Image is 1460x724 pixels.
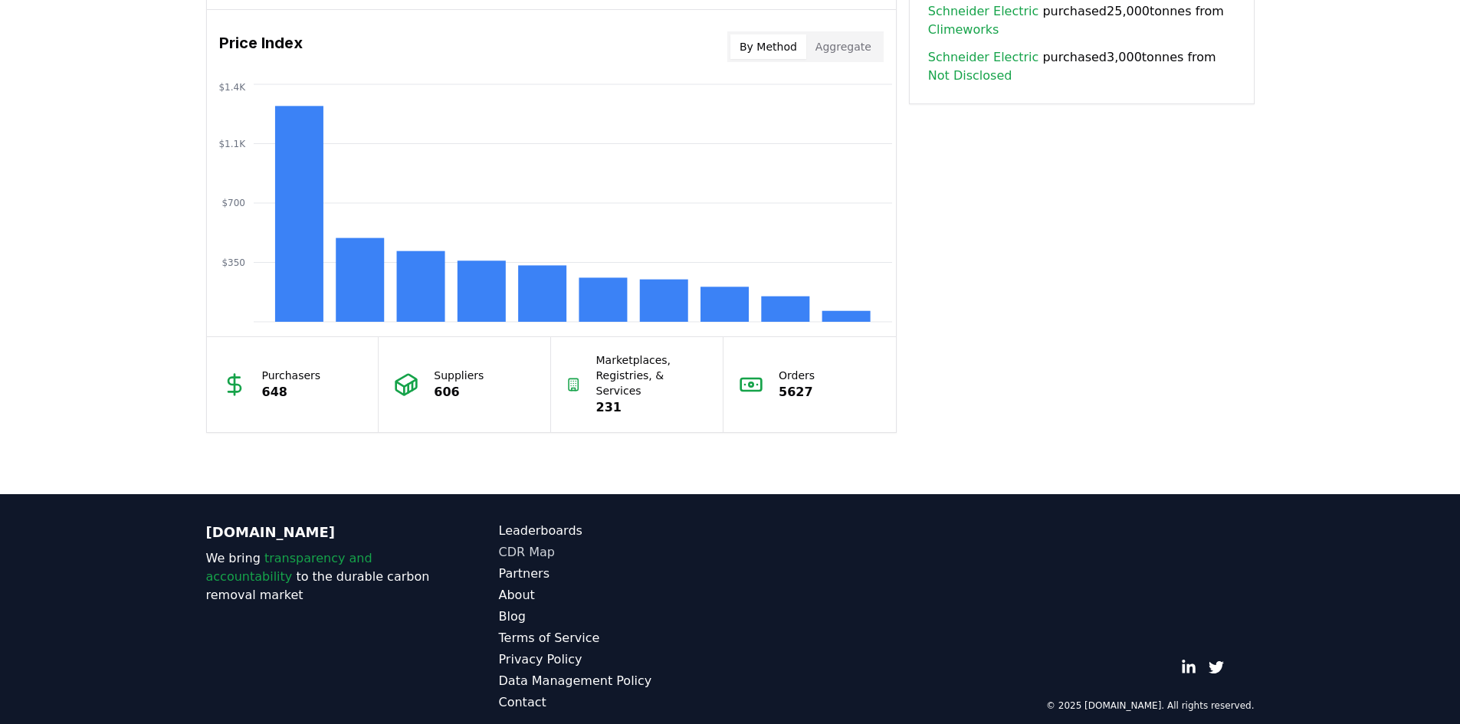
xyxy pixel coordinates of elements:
[221,198,245,208] tspan: $700
[499,586,730,604] a: About
[928,2,1235,39] span: purchased 25,000 tonnes from
[928,48,1038,67] a: Schneider Electric
[206,522,438,543] p: [DOMAIN_NAME]
[928,48,1235,85] span: purchased 3,000 tonnes from
[218,82,246,93] tspan: $1.4K
[1181,660,1196,675] a: LinkedIn
[928,67,1012,85] a: Not Disclosed
[434,383,484,401] p: 606
[499,565,730,583] a: Partners
[218,139,246,149] tspan: $1.1K
[499,650,730,669] a: Privacy Policy
[1209,660,1224,675] a: Twitter
[928,21,999,39] a: Climeworks
[779,368,815,383] p: Orders
[596,352,708,398] p: Marketplaces, Registries, & Services
[1046,699,1255,712] p: © 2025 [DOMAIN_NAME]. All rights reserved.
[499,672,730,690] a: Data Management Policy
[262,368,321,383] p: Purchasers
[262,383,321,401] p: 648
[730,34,806,59] button: By Method
[928,2,1038,21] a: Schneider Electric
[596,398,708,417] p: 231
[779,383,815,401] p: 5627
[499,543,730,562] a: CDR Map
[434,368,484,383] p: Suppliers
[206,551,372,584] span: transparency and accountability
[206,549,438,604] p: We bring to the durable carbon removal market
[499,629,730,647] a: Terms of Service
[499,693,730,712] a: Contact
[221,257,245,268] tspan: $350
[806,34,881,59] button: Aggregate
[499,608,730,626] a: Blog
[219,31,303,62] h3: Price Index
[499,522,730,540] a: Leaderboards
